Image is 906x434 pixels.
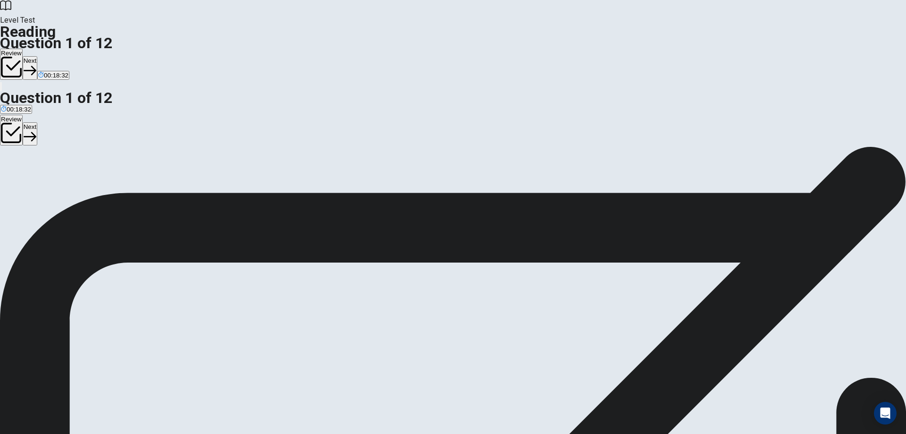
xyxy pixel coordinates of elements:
button: Next [23,56,37,79]
span: 00:18:32 [44,72,68,79]
span: 00:18:32 [7,106,31,113]
button: Next [23,122,37,145]
button: 00:18:32 [37,71,69,80]
div: Open Intercom Messenger [874,402,897,425]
